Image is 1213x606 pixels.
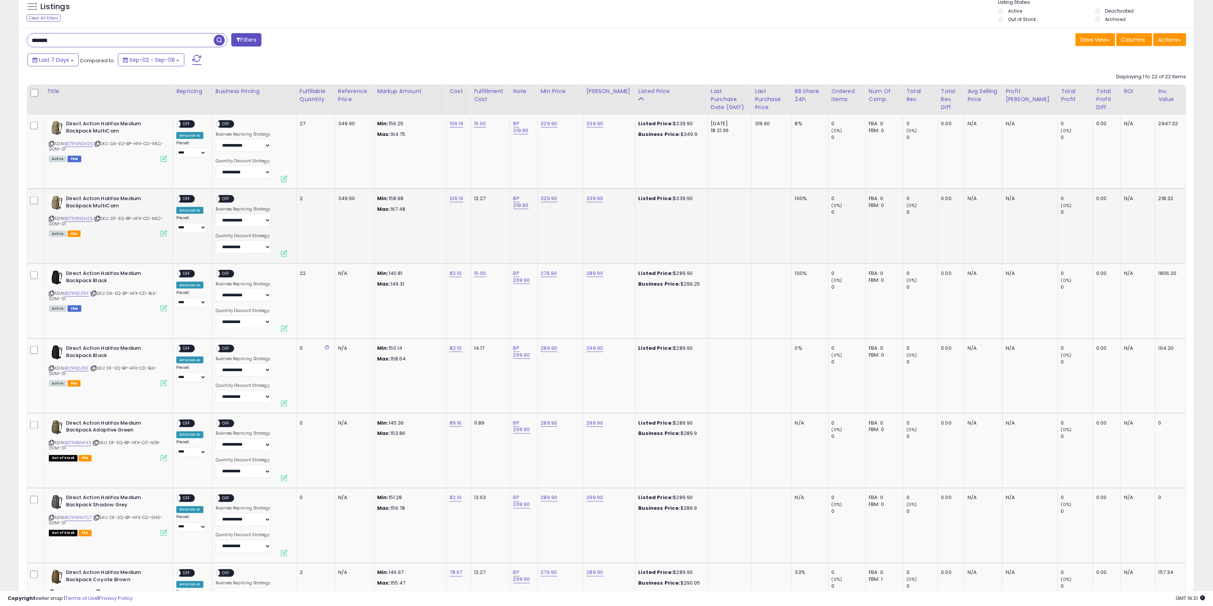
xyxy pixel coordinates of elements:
[49,455,77,462] span: All listings that are currently out of stock and unavailable for purchase on Amazon
[832,494,866,501] div: 0
[869,270,897,277] div: FBA: 0
[513,87,534,95] div: Note
[377,195,440,202] p: 158.98
[795,345,823,352] div: 0%
[49,345,167,386] div: ASIN:
[65,290,89,297] a: B07RB2JTKF
[869,127,897,134] div: FBM: 0
[377,280,390,288] strong: Max:
[216,506,271,511] label: Business Repricing Strategy:
[181,196,193,202] span: OFF
[49,420,167,461] div: ASIN:
[513,494,530,509] a: BP 269.90
[639,281,702,288] div: $299.25
[1158,270,1180,277] div: 1806.20
[474,120,486,128] a: 15.00
[795,195,823,202] div: 100%
[66,270,159,286] b: Direct Action Halifax Medium Backpack Black
[338,420,368,427] div: N/A
[450,494,462,502] a: 82.10
[541,494,558,502] a: 289.90
[639,87,705,95] div: Listed Price
[216,581,271,586] label: Business Repricing Strategy:
[49,569,64,585] img: 41jNto-S2yL._SL40_.jpg
[711,120,746,134] div: [DATE] 18:21:36
[869,352,897,359] div: FBM: 0
[1006,87,1055,103] div: Profit [PERSON_NAME]
[300,494,329,501] div: 0
[1006,120,1052,127] div: N/A
[300,195,329,202] div: 2
[474,420,504,427] div: 11.89
[755,87,789,112] div: Last Purchase Price
[66,120,159,136] b: Direct Action Halifax Medium Backpack MultiCam
[1153,33,1186,46] button: Actions
[1105,8,1134,14] label: Deactivated
[907,352,917,358] small: (0%)
[300,120,329,127] div: 27
[377,356,440,362] p: 158.64
[450,120,463,128] a: 109.16
[1097,195,1115,202] div: 0.00
[66,420,159,436] b: Direct Action Halifax Medium Backpack Adaptive Green
[377,420,440,427] p: 145.36
[968,345,997,352] div: N/A
[1121,36,1145,44] span: Columns
[1061,345,1093,352] div: 0
[587,419,603,427] a: 299.90
[587,195,603,202] a: 339.90
[1061,120,1093,127] div: 0
[49,120,167,161] div: ASIN:
[49,420,64,435] img: 41JIDTGdiOL._SL40_.jpg
[1006,420,1052,427] div: N/A
[541,569,557,577] a: 279.90
[1061,420,1093,427] div: 0
[513,419,530,434] a: BP 269.90
[1116,73,1186,81] div: Displaying 1 to 22 of 22 items
[49,195,167,236] div: ASIN:
[832,277,842,283] small: (0%)
[450,270,462,277] a: 82.10
[176,141,206,158] div: Preset:
[216,207,271,212] label: Business Repricing Strategy:
[587,569,603,577] a: 289.90
[49,195,64,210] img: 51LORSUkhsL._SL40_.jpg
[377,430,390,437] strong: Max:
[587,270,603,277] a: 289.90
[869,87,900,103] div: Num of Comp.
[79,455,92,462] span: FBA
[639,420,702,427] div: $289.90
[216,158,271,164] label: Quantity Discount Strategy:
[639,430,702,437] div: $289.9
[907,420,938,427] div: 0
[869,277,897,284] div: FBM: 0
[450,195,463,202] a: 109.16
[832,202,842,208] small: (0%)
[907,195,938,202] div: 0
[377,355,390,362] strong: Max:
[639,195,673,202] b: Listed Price:
[907,284,938,291] div: 0
[941,120,958,127] div: 0.00
[65,595,98,602] a: Terms of Use
[795,120,823,127] div: 8%
[49,120,64,136] img: 51LORSUkhsL._SL40_.jpg
[832,420,866,427] div: 0
[338,120,368,127] div: 349.90
[1124,270,1149,277] div: N/A
[1061,277,1072,283] small: (0%)
[65,365,89,372] a: B07RB2JTKF
[832,128,842,134] small: (0%)
[1124,195,1149,202] div: N/A
[941,345,958,352] div: 0.00
[49,494,167,535] div: ASIN:
[474,494,504,501] div: 13.03
[1105,16,1126,23] label: Archived
[832,284,866,291] div: 0
[1061,87,1090,103] div: Total Profit
[47,87,170,95] div: Title
[377,195,389,202] strong: Min:
[639,494,673,501] b: Listed Price:
[907,134,938,141] div: 0
[338,494,368,501] div: N/A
